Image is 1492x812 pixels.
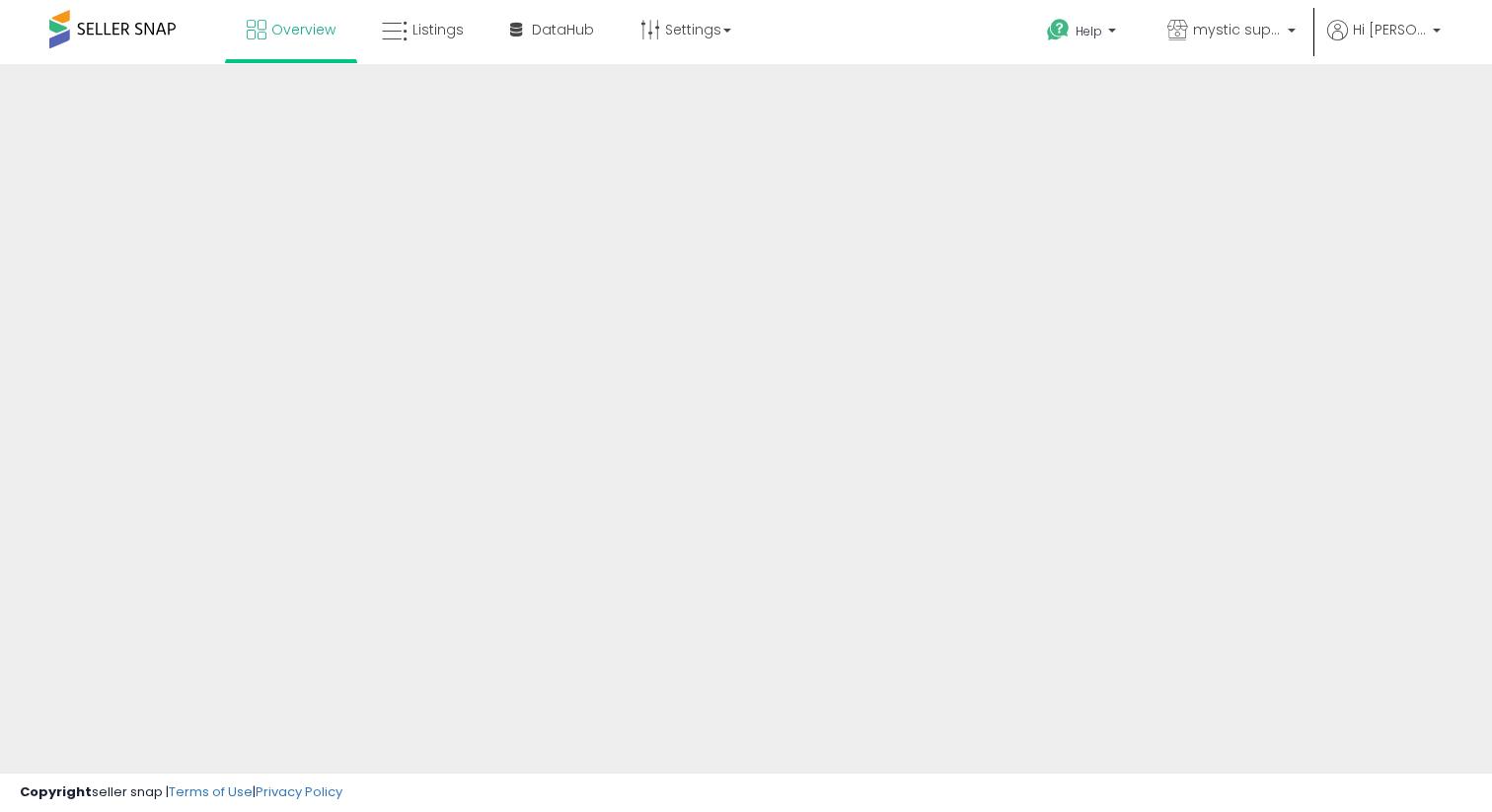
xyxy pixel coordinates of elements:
span: Overview [271,20,336,39]
span: mystic supply [1193,20,1282,39]
span: Listings [412,20,464,39]
div: seller snap | | [20,783,342,802]
a: Privacy Policy [256,782,342,801]
span: Help [1076,23,1102,39]
a: Hi [PERSON_NAME] [1327,20,1441,64]
i: Get Help [1046,18,1071,42]
a: Terms of Use [169,782,253,801]
span: DataHub [532,20,594,39]
strong: Copyright [20,782,92,801]
span: Hi [PERSON_NAME] [1353,20,1427,39]
a: Help [1031,3,1136,64]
